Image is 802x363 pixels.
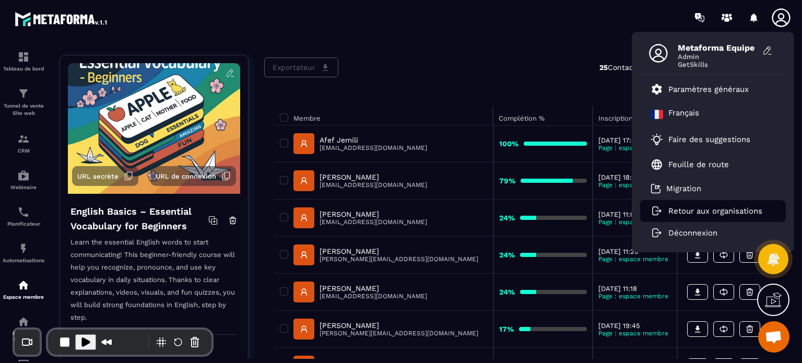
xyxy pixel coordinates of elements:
a: formationformationTableau de bord [3,43,44,79]
img: logo [15,9,109,28]
strong: 79% [499,177,515,185]
a: schedulerschedulerPlanificateur [3,198,44,235]
a: Retour aux organisations [651,206,762,216]
a: automationsautomationsWebinaire [3,161,44,198]
strong: 17% [499,325,514,333]
p: Automatisations [3,257,44,263]
span: Admin [678,53,756,61]
strong: 24% [499,214,515,222]
img: formation [17,51,30,63]
span: URL de connexion [156,172,216,180]
th: Complétion % [493,106,593,125]
p: Retour aux organisations [668,206,762,216]
p: [EMAIL_ADDRESS][DOMAIN_NAME] [320,218,427,226]
a: automationsautomationsEspace membre [3,271,44,308]
span: GetSkills [678,61,756,68]
p: [DATE] 11:20 [598,248,672,255]
p: [DATE] 11:18 [598,285,672,292]
img: automations [17,279,30,291]
p: [DATE] 18:13 [598,173,672,181]
a: Feuille de route [651,158,729,171]
img: scheduler [17,206,30,218]
p: Planificateur [3,221,44,227]
p: Learn the essential English words to start communicating! This beginner-friendly course will help... [70,236,238,335]
p: Tableau de bord [3,66,44,72]
p: [PERSON_NAME] [320,321,478,330]
p: Paramètres généraux [668,85,749,94]
a: [PERSON_NAME][EMAIL_ADDRESS][DOMAIN_NAME] [293,282,427,302]
p: [EMAIL_ADDRESS][DOMAIN_NAME] [320,292,427,300]
a: social-networksocial-networkRéseaux Sociaux [3,308,44,350]
p: Page : espace membre [598,144,672,151]
a: Migration [651,183,701,194]
th: Inscription [593,106,678,125]
h4: English Basics – Essential Vocabulary for Beginners [70,204,208,233]
p: Français [668,108,699,121]
img: automations [17,242,30,255]
a: [PERSON_NAME][PERSON_NAME][EMAIL_ADDRESS][DOMAIN_NAME] [293,244,478,265]
span: URL secrète [77,172,119,180]
img: formation [17,133,30,145]
th: Membre [275,106,493,125]
p: Déconnexion [668,228,717,238]
p: Afef Jemili [320,136,427,144]
strong: 24% [499,251,515,259]
p: Espace membre [3,294,44,300]
strong: 25 [599,63,608,72]
p: Webinaire [3,184,44,190]
p: Page : espace membre [598,330,672,337]
a: [PERSON_NAME][EMAIL_ADDRESS][DOMAIN_NAME] [293,207,427,228]
p: [PERSON_NAME] [320,284,427,292]
p: Tunnel de vente Site web [3,102,44,117]
div: Ouvrir le chat [758,321,789,353]
p: CRM [3,148,44,154]
p: Page : espace membre [598,218,672,226]
a: Afef Jemili[EMAIL_ADDRESS][DOMAIN_NAME] [293,133,427,154]
p: [DATE] 11:09 [598,210,672,218]
button: URL de connexion [150,166,236,186]
strong: 100% [499,139,518,148]
p: Contacts [599,63,640,72]
p: [PERSON_NAME] [320,173,427,181]
a: [PERSON_NAME][EMAIL_ADDRESS][DOMAIN_NAME] [293,170,427,191]
p: [DATE] 17:48 [598,136,672,144]
a: Paramètres généraux [651,83,749,96]
a: formationformationTunnel de vente Site web [3,79,44,125]
a: Faire des suggestions [651,133,762,146]
p: Feuille de route [668,160,729,169]
p: [EMAIL_ADDRESS][DOMAIN_NAME] [320,181,427,189]
img: social-network [17,315,30,328]
p: Page : espace membre [598,181,672,189]
img: background [68,63,240,194]
a: formationformationCRM [3,125,44,161]
p: [DATE] 19:45 [598,322,672,330]
a: [PERSON_NAME][PERSON_NAME][EMAIL_ADDRESS][DOMAIN_NAME] [293,319,478,339]
p: Migration [666,184,701,193]
strong: 24% [499,288,515,296]
span: Metaforma Equipe [678,43,756,53]
p: [PERSON_NAME][EMAIL_ADDRESS][DOMAIN_NAME] [320,255,478,263]
p: Page : espace membre [598,255,672,263]
img: automations [17,169,30,182]
p: Page : espace membre [598,292,672,300]
a: automationsautomationsAutomatisations [3,235,44,271]
p: Faire des suggestions [668,135,750,144]
p: [PERSON_NAME][EMAIL_ADDRESS][DOMAIN_NAME] [320,330,478,337]
p: [PERSON_NAME] [320,247,478,255]
button: URL secrète [72,166,138,186]
img: formation [17,87,30,100]
p: [EMAIL_ADDRESS][DOMAIN_NAME] [320,144,427,151]
p: Réseaux Sociaux [3,331,44,342]
p: [PERSON_NAME] [320,210,427,218]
